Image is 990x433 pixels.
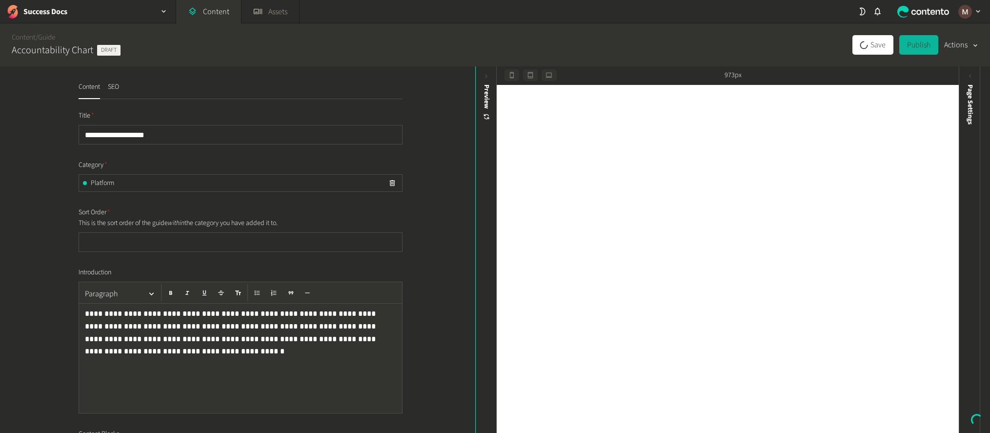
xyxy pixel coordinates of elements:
span: Category [79,160,107,170]
img: Success Docs [6,5,20,19]
span: / [36,32,38,42]
span: Draft [97,45,121,56]
span: Platform [91,178,114,188]
button: Actions [944,35,978,55]
a: Content [12,32,36,42]
button: SEO [108,82,119,99]
span: Page Settings [965,84,975,124]
button: Publish [899,35,938,55]
button: Paragraph [81,284,159,304]
span: 973px [725,70,742,81]
button: Save [852,35,893,55]
div: Preview [481,84,491,121]
img: Marinel G [958,5,972,19]
p: This is the sort order of the guide the category you have added it to. [79,218,301,228]
h2: Success Docs [23,6,67,18]
em: within [168,218,184,228]
button: Content [79,82,100,99]
span: Introduction [79,268,111,278]
h2: Accountability Chart [12,43,93,58]
span: Sort Order [79,207,110,218]
span: Title [79,111,94,121]
a: Guide [38,32,55,42]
